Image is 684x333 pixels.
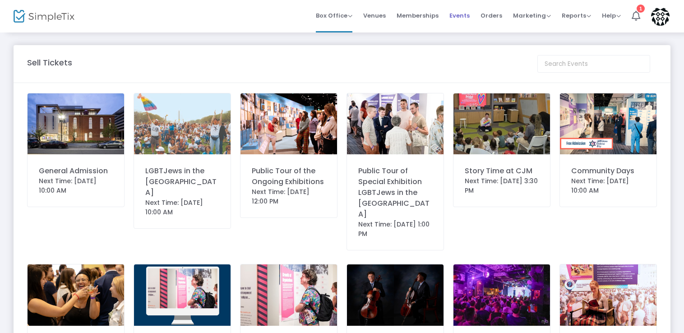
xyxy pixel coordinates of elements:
img: BookishNight.png [560,264,656,325]
div: General Admission [39,166,113,176]
img: pridestorytime.jpg [453,93,550,154]
img: celloconcertgrapic.png [347,264,444,325]
div: Public Tour of the Ongoing Exhibitions [252,166,326,187]
div: Next Time: [DATE] 10:00 AM [145,198,219,217]
span: Help [602,11,621,20]
img: 2021.27.01-1.JPG [453,264,550,325]
div: Next Time: [DATE] 10:00 AM [39,176,113,195]
img: corrected2024.58.12-lgbtjews-signaturecopy1.jpg [134,93,231,154]
input: Search Events [537,55,650,73]
img: CJMPrideParty072.jpg [347,93,444,154]
img: CJMSmithgroupAFradkin3344small.jpg [28,93,124,154]
div: Community Days [571,166,645,176]
span: Marketing [513,11,551,20]
span: Memberships [397,4,439,27]
div: Next Time: [DATE] 12:00 PM [252,187,326,206]
span: Orders [481,4,502,27]
div: Next Time: [DATE] 1:00 PM [358,220,432,239]
img: WJLLVirtualattedanceicon2.png [134,264,231,325]
span: Box Office [316,11,352,20]
img: CJMPrideParty065.jpg [240,264,337,325]
span: Venues [363,4,386,27]
div: Next Time: [DATE] 10:00 AM [571,176,645,195]
div: 1 [637,5,645,13]
img: 638602849761576138Untitleddesign1.png [240,93,337,154]
div: Public Tour of Special Exhibition LGBTJews in the [GEOGRAPHIC_DATA] [358,166,432,220]
div: Story Time at CJM [465,166,539,176]
div: Next Time: [DATE] 3:30 PM [465,176,539,195]
span: Events [449,4,470,27]
span: Reports [562,11,591,20]
img: 638895793675072556AfterSunset.png [28,264,124,325]
img: CommunityDayFreeAdmission1024x683px.png [560,93,656,154]
m-panel-title: Sell Tickets [27,56,72,69]
div: LGBTJews in the [GEOGRAPHIC_DATA] [145,166,219,198]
